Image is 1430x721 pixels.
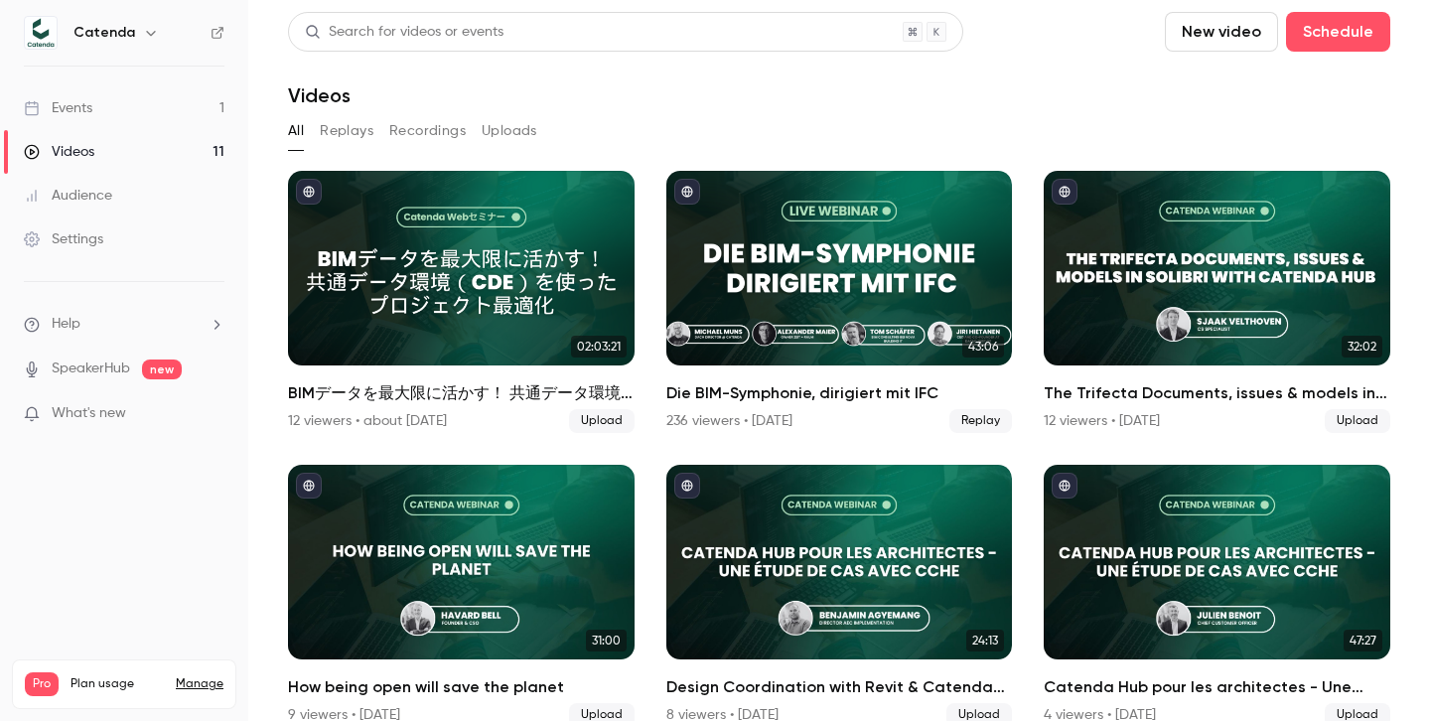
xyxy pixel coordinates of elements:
div: Videos [24,142,94,162]
button: Uploads [482,115,537,147]
span: Upload [569,409,635,433]
button: Recordings [389,115,466,147]
h2: How being open will save the planet [288,675,635,699]
button: published [296,179,322,205]
span: 43:06 [962,336,1004,358]
button: All [288,115,304,147]
h6: Catenda [73,23,135,43]
span: 31:00 [586,630,627,651]
h2: Die BIM-Symphonie, dirigiert mit IFC [666,381,1013,405]
h2: Design Coordination with Revit & Catenda Hub [666,675,1013,699]
h1: Videos [288,83,351,107]
li: BIMデータを最大限に活かす！ 共通データ環境（CDE）を使ったプロジェクト最適化 [288,171,635,433]
div: Settings [24,229,103,249]
span: new [142,360,182,379]
button: Schedule [1286,12,1390,52]
button: New video [1165,12,1278,52]
li: help-dropdown-opener [24,314,224,335]
button: published [1052,473,1077,499]
a: 02:03:21BIMデータを最大限に活かす！ 共通データ環境（CDE）を使ったプロジェクト最適化12 viewers • about [DATE]Upload [288,171,635,433]
span: Plan usage [71,676,164,692]
div: 12 viewers • about [DATE] [288,411,447,431]
img: Catenda [25,17,57,49]
h2: BIMデータを最大限に活かす！ 共通データ環境（CDE）を使ったプロジェクト最適化 [288,381,635,405]
a: 43:06Die BIM-Symphonie, dirigiert mit IFC236 viewers • [DATE]Replay [666,171,1013,433]
span: Upload [1325,409,1390,433]
h2: Catenda Hub pour les architectes - Une étude de cas avec CCHE [1044,675,1390,699]
a: SpeakerHub [52,359,130,379]
a: 32:02The Trifecta Documents, issues & models in [GEOGRAPHIC_DATA] with Catenda Hub12 viewers • [D... [1044,171,1390,433]
span: 24:13 [966,630,1004,651]
h2: The Trifecta Documents, issues & models in [GEOGRAPHIC_DATA] with Catenda Hub [1044,381,1390,405]
span: 47:27 [1344,630,1382,651]
div: Search for videos or events [305,22,503,43]
button: published [1052,179,1077,205]
li: The Trifecta Documents, issues & models in Solibri with Catenda Hub [1044,171,1390,433]
div: 236 viewers • [DATE] [666,411,792,431]
span: 32:02 [1342,336,1382,358]
span: Pro [25,672,59,696]
span: What's new [52,403,126,424]
div: 12 viewers • [DATE] [1044,411,1160,431]
button: published [674,179,700,205]
button: Replays [320,115,373,147]
button: published [296,473,322,499]
li: Die BIM-Symphonie, dirigiert mit IFC [666,171,1013,433]
span: 02:03:21 [571,336,627,358]
section: Videos [288,12,1390,709]
span: Help [52,314,80,335]
div: Events [24,98,92,118]
span: Replay [949,409,1012,433]
iframe: Noticeable Trigger [201,405,224,423]
div: Audience [24,186,112,206]
a: Manage [176,676,223,692]
button: published [674,473,700,499]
